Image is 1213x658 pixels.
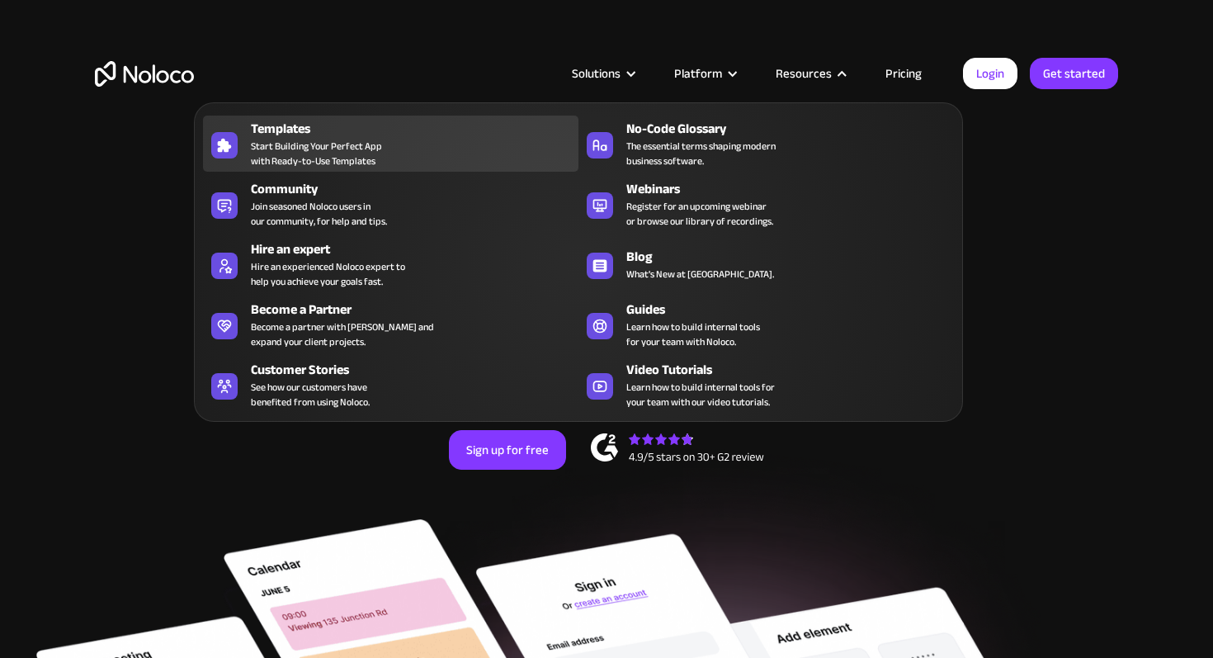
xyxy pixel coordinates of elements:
[449,430,566,470] a: Sign up for free
[755,63,865,84] div: Resources
[251,360,586,380] div: Customer Stories
[1030,58,1118,89] a: Get started
[203,357,578,413] a: Customer StoriesSee how our customers havebenefited from using Noloco.
[626,360,961,380] div: Video Tutorials
[626,247,961,267] div: Blog
[251,139,382,168] span: Start Building Your Perfect App with Ready-to-Use Templates
[626,139,776,168] span: The essential terms shaping modern business software.
[578,357,954,413] a: Video TutorialsLearn how to build internal tools foryour team with our video tutorials.
[251,119,586,139] div: Templates
[654,63,755,84] div: Platform
[251,239,586,259] div: Hire an expert
[251,300,586,320] div: Become a Partner
[626,199,773,229] span: Register for an upcoming webinar or browse our library of recordings.
[578,116,954,172] a: No-Code GlossaryThe essential terms shaping modernbusiness software.
[626,179,961,199] div: Webinars
[251,380,370,409] span: See how our customers have benefited from using Noloco.
[674,63,722,84] div: Platform
[572,63,621,84] div: Solutions
[95,170,1118,302] h2: Business Apps for Teams
[626,300,961,320] div: Guides
[203,116,578,172] a: TemplatesStart Building Your Perfect Appwith Ready-to-Use Templates
[578,296,954,353] a: GuidesLearn how to build internal toolsfor your team with Noloco.
[203,296,578,353] a: Become a PartnerBecome a partner with [PERSON_NAME] andexpand your client projects.
[626,119,961,139] div: No-Code Glossary
[251,179,586,199] div: Community
[203,236,578,292] a: Hire an expertHire an experienced Noloco expert tohelp you achieve your goals fast.
[578,176,954,232] a: WebinarsRegister for an upcoming webinaror browse our library of recordings.
[251,320,434,349] div: Become a partner with [PERSON_NAME] and expand your client projects.
[626,267,774,282] span: What's New at [GEOGRAPHIC_DATA].
[578,236,954,292] a: BlogWhat's New at [GEOGRAPHIC_DATA].
[626,380,775,409] span: Learn how to build internal tools for your team with our video tutorials.
[551,63,654,84] div: Solutions
[865,63,942,84] a: Pricing
[194,79,963,422] nav: Resources
[776,63,832,84] div: Resources
[251,199,387,229] span: Join seasoned Noloco users in our community, for help and tips.
[963,58,1017,89] a: Login
[626,320,760,349] span: Learn how to build internal tools for your team with Noloco.
[95,61,194,87] a: home
[251,259,405,289] div: Hire an experienced Noloco expert to help you achieve your goals fast.
[203,176,578,232] a: CommunityJoin seasoned Noloco users inour community, for help and tips.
